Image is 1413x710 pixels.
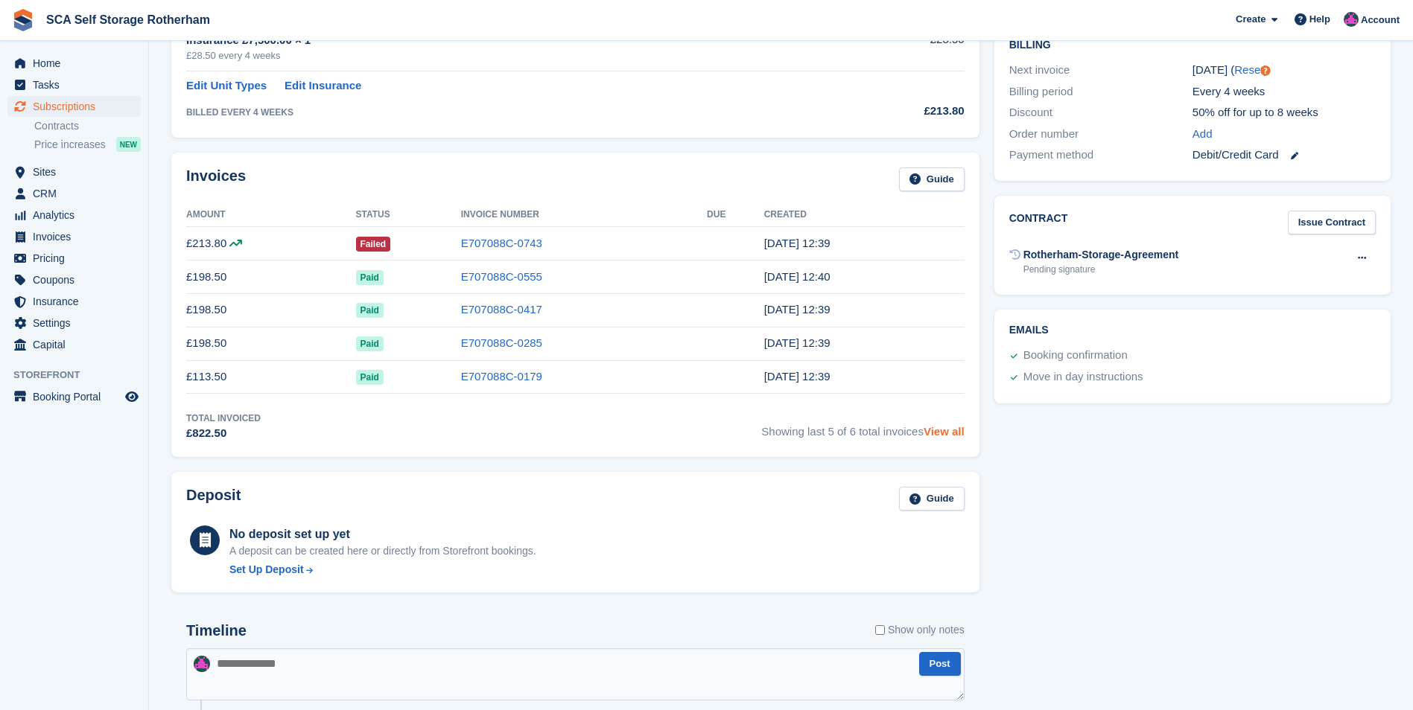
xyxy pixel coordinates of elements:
[33,269,122,290] span: Coupons
[33,161,122,182] span: Sites
[461,370,542,383] a: E707088C-0179
[1288,211,1376,235] a: Issue Contract
[116,137,141,152] div: NEW
[875,622,965,638] label: Show only notes
[33,313,122,333] span: Settings
[764,203,965,227] th: Created
[33,53,122,74] span: Home
[819,103,965,120] div: £213.80
[33,183,122,204] span: CRM
[1023,247,1178,263] div: Rotherham-Storage-Agreement
[899,487,965,511] a: Guide
[919,652,961,677] button: Post
[7,386,141,407] a: menu
[707,203,764,227] th: Due
[186,327,356,360] td: £198.50
[1023,263,1178,276] div: Pending signature
[356,303,384,318] span: Paid
[819,23,965,71] td: £28.50
[7,313,141,333] a: menu
[1236,12,1266,27] span: Create
[33,291,122,312] span: Insurance
[7,205,141,226] a: menu
[34,138,106,152] span: Price increases
[764,237,831,249] time: 2025-08-04 11:39:33 UTC
[229,543,536,559] p: A deposit can be created here or directly from Storefront bookings.
[186,425,261,442] div: £822.50
[764,336,831,349] time: 2025-05-12 11:39:54 UTC
[40,7,216,32] a: SCA Self Storage Rotherham
[229,562,304,578] div: Set Up Deposit
[33,205,122,226] span: Analytics
[194,656,210,672] img: Bethany Bloodworth
[7,161,141,182] a: menu
[875,622,885,638] input: Show only notes
[33,74,122,95] span: Tasks
[761,412,964,442] span: Showing last 5 of 6 total invoices
[12,9,34,31] img: stora-icon-8386f47178a22dfd0bd8f6a31ec36ba5ce8667c1dd55bd0f319d3a0aa187defe.svg
[186,48,819,63] div: £28.50 every 4 weeks
[924,425,965,438] a: View all
[461,270,542,283] a: E707088C-0555
[186,360,356,394] td: £113.50
[186,622,247,639] h2: Timeline
[13,368,148,383] span: Storefront
[1193,147,1376,164] div: Debit/Credit Card
[7,96,141,117] a: menu
[1009,126,1193,143] div: Order number
[461,336,542,349] a: E707088C-0285
[34,119,141,133] a: Contracts
[33,226,122,247] span: Invoices
[1193,126,1213,143] a: Add
[7,183,141,204] a: menu
[229,562,536,578] a: Set Up Deposit
[1009,36,1376,51] h2: Billing
[229,525,536,543] div: No deposit set up yet
[186,293,356,327] td: £198.50
[356,203,461,227] th: Status
[186,77,267,95] a: Edit Unit Types
[764,370,831,383] time: 2025-04-14 11:39:41 UTC
[356,237,391,252] span: Failed
[1009,324,1376,336] h2: Emails
[7,74,141,95] a: menu
[7,291,141,312] a: menu
[186,260,356,294] td: £198.50
[1234,63,1263,76] a: Reset
[461,203,707,227] th: Invoice Number
[899,167,965,192] a: Guide
[461,237,542,249] a: E707088C-0743
[1009,62,1193,79] div: Next invoice
[1193,83,1376,100] div: Every 4 weeks
[186,203,356,227] th: Amount
[123,388,141,406] a: Preview store
[34,136,141,153] a: Price increases NEW
[1259,64,1272,77] div: Tooltip anchor
[1344,12,1359,27] img: Bethany Bloodworth
[1009,211,1068,235] h2: Contract
[1309,12,1330,27] span: Help
[1023,347,1128,365] div: Booking confirmation
[1009,147,1193,164] div: Payment method
[7,248,141,269] a: menu
[186,167,246,192] h2: Invoices
[186,106,819,119] div: BILLED EVERY 4 WEEKS
[764,303,831,316] time: 2025-06-09 11:39:39 UTC
[356,370,384,385] span: Paid
[356,270,384,285] span: Paid
[7,53,141,74] a: menu
[764,270,831,283] time: 2025-07-07 11:40:32 UTC
[7,334,141,355] a: menu
[33,386,122,407] span: Booking Portal
[33,334,122,355] span: Capital
[1193,104,1376,121] div: 50% off for up to 8 weeks
[1023,368,1143,386] div: Move in day instructions
[461,303,542,316] a: E707088C-0417
[356,336,384,351] span: Paid
[1009,104,1193,121] div: Discount
[7,226,141,247] a: menu
[7,269,141,290] a: menu
[33,96,122,117] span: Subscriptions
[1193,62,1376,79] div: [DATE] ( )
[285,77,361,95] a: Edit Insurance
